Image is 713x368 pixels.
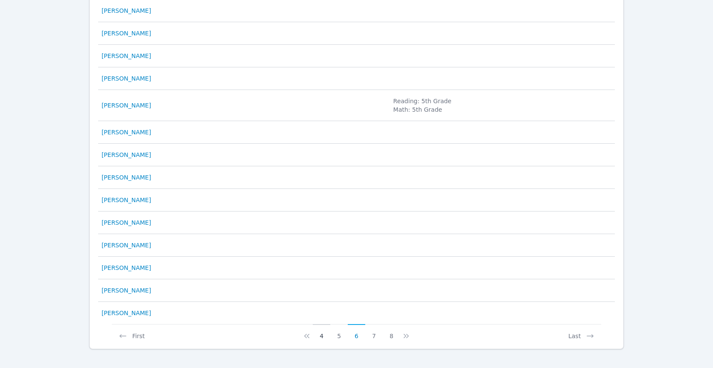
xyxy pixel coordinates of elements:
a: [PERSON_NAME] [102,309,151,317]
a: [PERSON_NAME] [102,74,151,83]
a: [PERSON_NAME] [102,241,151,249]
button: 6 [348,324,365,340]
tr: [PERSON_NAME] [98,234,615,257]
a: [PERSON_NAME] [102,151,151,159]
a: [PERSON_NAME] [102,29,151,38]
tr: [PERSON_NAME] [98,45,615,67]
button: Last [562,324,601,340]
button: 5 [330,324,348,340]
a: [PERSON_NAME] [102,128,151,136]
a: [PERSON_NAME] [102,264,151,272]
button: 8 [383,324,400,340]
a: [PERSON_NAME] [102,286,151,295]
button: 4 [313,324,330,340]
a: [PERSON_NAME] [102,196,151,204]
a: [PERSON_NAME] [102,52,151,60]
li: Math: 5th Grade [393,105,610,114]
tr: [PERSON_NAME] Reading: 5th GradeMath: 5th Grade [98,90,615,121]
tr: [PERSON_NAME] [98,144,615,166]
li: Reading: 5th Grade [393,97,610,105]
a: [PERSON_NAME] [102,6,151,15]
tr: [PERSON_NAME] [98,22,615,45]
tr: [PERSON_NAME] [98,212,615,234]
a: [PERSON_NAME] [102,218,151,227]
a: [PERSON_NAME] [102,101,151,110]
tr: [PERSON_NAME] [98,302,615,324]
tr: [PERSON_NAME] [98,121,615,144]
tr: [PERSON_NAME] [98,166,615,189]
tr: [PERSON_NAME] [98,257,615,279]
tr: [PERSON_NAME] [98,279,615,302]
button: First [112,324,151,340]
a: [PERSON_NAME] [102,173,151,182]
button: 7 [365,324,383,340]
tr: [PERSON_NAME] [98,67,615,90]
tr: [PERSON_NAME] [98,189,615,212]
